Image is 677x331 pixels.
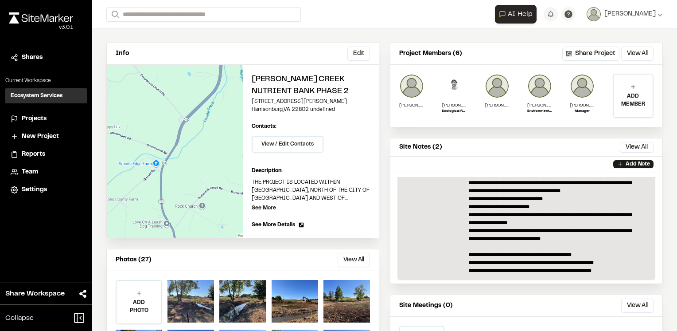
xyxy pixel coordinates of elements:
[527,102,552,109] p: [PERSON_NAME]
[11,185,82,195] a: Settings
[11,92,62,100] h3: Ecosystem Services
[442,74,467,99] img: Kyle Ashmun
[399,74,424,99] img: Lisa K Perry
[9,24,73,32] div: Oh geez...please don't...
[399,102,424,109] p: [PERSON_NAME]
[587,7,601,21] img: User
[399,49,462,59] p: Project Members (6)
[508,9,533,20] span: AI Help
[620,142,654,153] button: View All
[495,5,537,24] button: Open AI Assistant
[442,102,467,109] p: [PERSON_NAME]
[116,255,152,265] p: Photos (27)
[22,53,43,63] span: Shares
[11,132,82,142] a: New Project
[399,142,442,152] p: Site Notes (2)
[621,47,654,61] button: View All
[5,77,87,85] p: Current Workspace
[11,167,82,177] a: Team
[614,92,653,108] p: ADD MEMBER
[5,313,34,323] span: Collapse
[570,109,595,114] p: Manager
[570,74,595,99] img: Jon Roller
[399,301,453,311] p: Site Meetings (0)
[11,114,82,124] a: Projects
[621,299,654,313] button: View All
[587,7,663,21] button: [PERSON_NAME]
[11,53,82,63] a: Shares
[570,102,595,109] p: [PERSON_NAME]
[22,185,47,195] span: Settings
[495,5,540,24] div: Open AI Assistant
[252,74,370,98] h2: [PERSON_NAME] Creek Nutrient Bank Phase 2
[252,178,370,202] p: THE PROJECT IS LOCATED WITHIN [GEOGRAPHIC_DATA], NORTH OF THE CITY OF [GEOGRAPHIC_DATA] AND WEST ...
[252,98,370,106] p: [STREET_ADDRESS][PERSON_NAME]
[252,122,276,130] p: Contacts:
[442,109,467,114] p: Ecological Restoration Specialist
[626,160,650,168] p: Add Note
[252,136,323,153] button: View / Edit Contacts
[604,9,656,19] span: [PERSON_NAME]
[252,221,295,229] span: See More Details
[117,299,161,315] p: ADD PHOTO
[116,49,129,59] p: Info
[347,47,370,61] button: Edit
[485,102,510,109] p: [PERSON_NAME]
[5,288,65,299] span: Share Workspace
[22,132,59,142] span: New Project
[106,7,122,22] button: Search
[22,150,45,159] span: Reports
[485,74,510,99] img: Amy Longcrier
[252,167,370,175] p: Description:
[9,12,73,24] img: rebrand.png
[252,106,370,114] p: Harrisonburg , VA 22802 undefined
[562,47,619,61] button: Share Project
[527,74,552,99] img: Annemarie Abbondanzo
[527,109,552,114] p: Environmental Scientist
[252,204,276,212] p: See More
[22,114,47,124] span: Projects
[338,253,370,267] button: View All
[11,150,82,159] a: Reports
[22,167,38,177] span: Team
